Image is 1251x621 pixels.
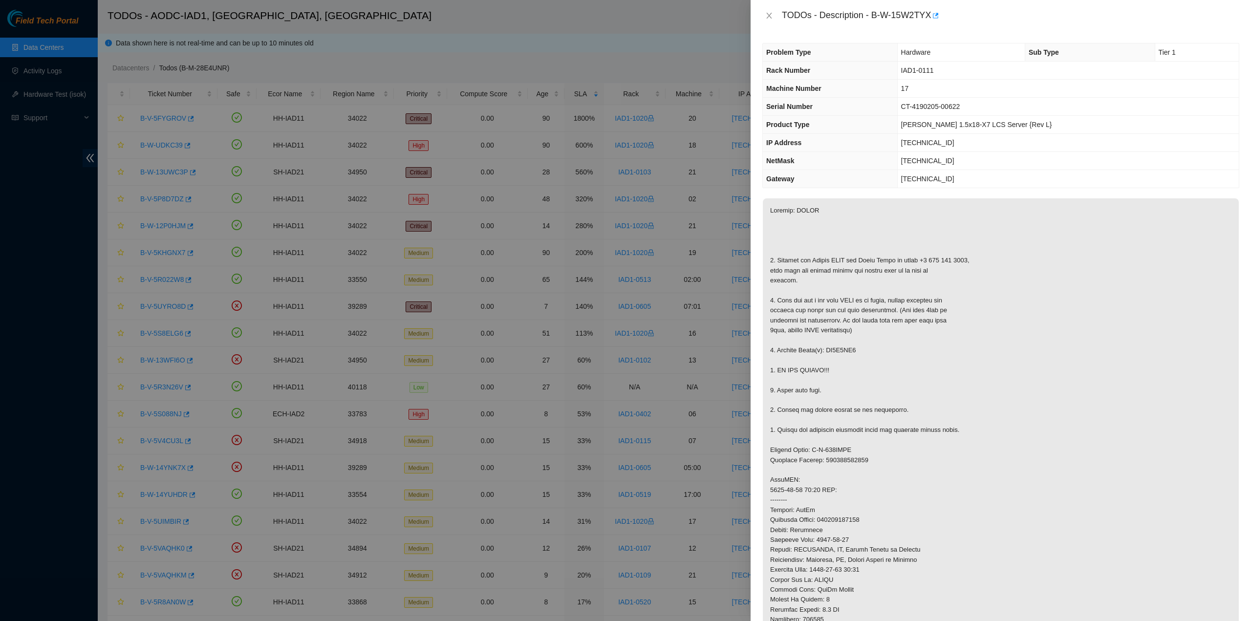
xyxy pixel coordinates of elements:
span: Problem Type [766,48,811,56]
span: close [765,12,773,20]
span: Gateway [766,175,795,183]
span: [TECHNICAL_ID] [901,139,954,147]
span: Rack Number [766,66,810,74]
span: Hardware [901,48,931,56]
span: [TECHNICAL_ID] [901,175,954,183]
span: Sub Type [1029,48,1059,56]
span: Machine Number [766,85,821,92]
span: Product Type [766,121,809,128]
span: IAD1-0111 [901,66,934,74]
span: 17 [901,85,909,92]
span: Tier 1 [1159,48,1176,56]
div: TODOs - Description - B-W-15W2TYX [782,8,1239,23]
span: NetMask [766,157,795,165]
span: CT-4190205-00622 [901,103,960,110]
span: [PERSON_NAME] 1.5x18-X7 LCS Server {Rev L} [901,121,1052,128]
span: IP Address [766,139,801,147]
span: [TECHNICAL_ID] [901,157,954,165]
button: Close [762,11,776,21]
span: Serial Number [766,103,813,110]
